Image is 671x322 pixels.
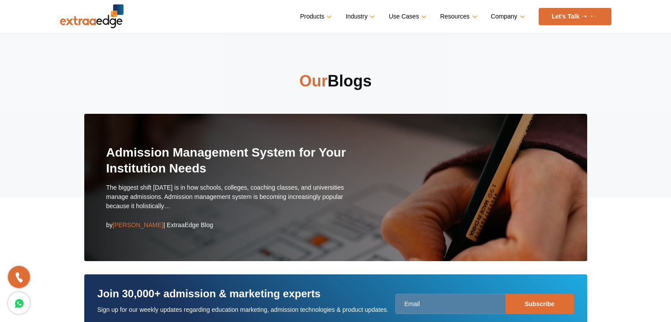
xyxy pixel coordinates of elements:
a: Admission Management System for Your Institution Needs [106,146,346,175]
a: Let’s Talk [539,8,611,25]
a: Company [491,10,523,23]
a: Use Cases [389,10,424,23]
h2: Blogs [60,71,611,92]
div: by | ExtraaEdge Blog [106,220,214,230]
h3: Join 30,000+ admission & marketing experts [97,288,389,305]
a: Products [300,10,330,23]
input: Email [395,294,574,314]
p: Sign up for our weekly updates regarding education marketing, admission technologies & product up... [97,304,389,315]
input: Subscribe [506,294,574,314]
a: Resources [440,10,476,23]
strong: Our [299,72,327,90]
a: Industry [345,10,373,23]
span: [PERSON_NAME] [112,221,163,228]
p: The biggest shift [DATE] is in how schools, colleges, coaching classes, and universities manage a... [106,183,364,211]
